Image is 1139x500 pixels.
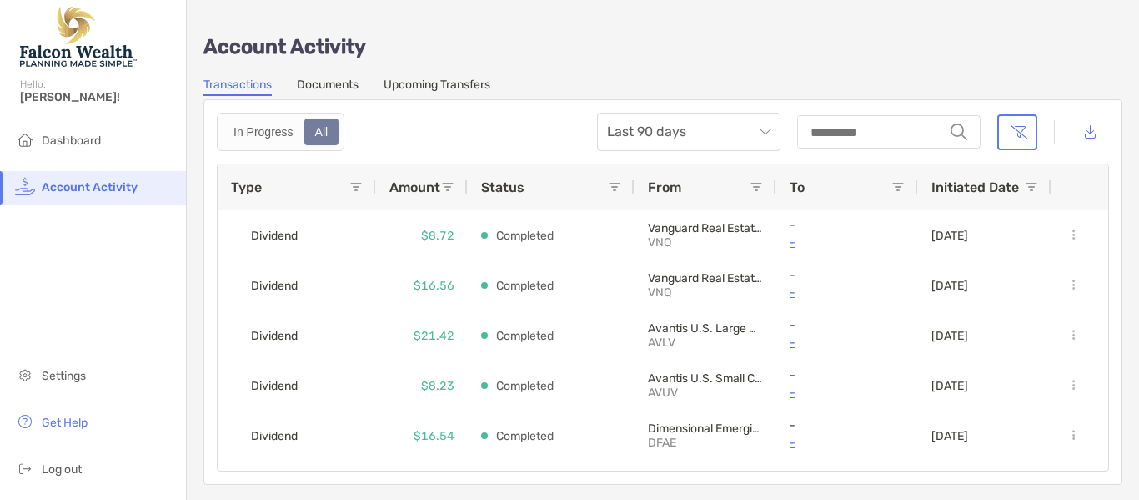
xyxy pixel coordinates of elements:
p: Completed [496,376,554,396]
p: Avantis U.S. Large Cap Value ETF [648,321,763,336]
p: $8.72 [421,225,454,246]
p: $8.23 [421,376,454,396]
span: Type [231,179,262,195]
span: Initiated Date [931,179,1019,195]
p: [DATE] [931,429,968,443]
span: Dividend [251,372,298,400]
span: From [648,179,681,195]
span: Log out [42,462,82,477]
img: get-help icon [15,412,35,432]
p: VNQ [648,285,763,300]
img: Falcon Wealth Planning Logo [20,7,137,67]
a: - [790,332,905,353]
span: Settings [42,369,86,383]
span: [PERSON_NAME]! [20,90,176,104]
a: - [790,282,905,303]
span: Status [481,179,524,195]
p: - [790,418,905,432]
p: Account Activity [203,37,1122,58]
span: Amount [389,179,440,195]
p: Completed [496,275,554,296]
p: Avantis U.S. Small Cap Value ETF [648,371,763,386]
span: Last 90 days [607,114,770,150]
div: All [306,120,338,144]
p: Completed [496,326,554,346]
p: [DATE] [931,379,968,393]
p: Vanguard Real Estate Index Fund ETF [648,221,763,235]
a: Transactions [203,78,272,96]
p: - [790,368,905,382]
p: Completed [496,225,554,246]
a: - [790,232,905,253]
img: logout icon [15,458,35,478]
p: AVUV [648,386,763,400]
p: [DATE] [931,229,968,243]
img: input icon [951,124,967,140]
p: Vanguard Real Estate Index Fund ETF [648,271,763,285]
p: - [790,318,905,332]
p: - [790,268,905,282]
p: [DATE] [931,279,968,293]
p: $16.54 [414,426,454,447]
button: Clear filters [997,114,1037,150]
img: settings icon [15,365,35,385]
a: - [790,382,905,403]
span: Dividend [251,422,298,450]
p: - [790,218,905,232]
p: Dimensional Emerging Core Equity Market ETF [648,422,763,436]
p: AVLV [648,336,763,350]
span: Dividend [251,322,298,350]
span: Dividend [251,272,298,300]
span: To [790,179,805,195]
div: segmented control [217,113,344,151]
a: Documents [297,78,359,96]
span: Account Activity [42,180,138,194]
span: Dividend [251,222,298,250]
p: $21.42 [414,326,454,346]
p: $16.56 [414,275,454,296]
p: DFAE [648,436,763,450]
img: household icon [15,129,35,149]
img: activity icon [15,176,35,196]
p: [DATE] [931,329,968,343]
span: Get Help [42,416,88,430]
a: - [790,432,905,453]
p: Completed [496,426,554,447]
div: In Progress [224,120,303,144]
p: VNQ [648,235,763,250]
a: Upcoming Transfers [384,78,490,96]
span: Dashboard [42,134,101,148]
